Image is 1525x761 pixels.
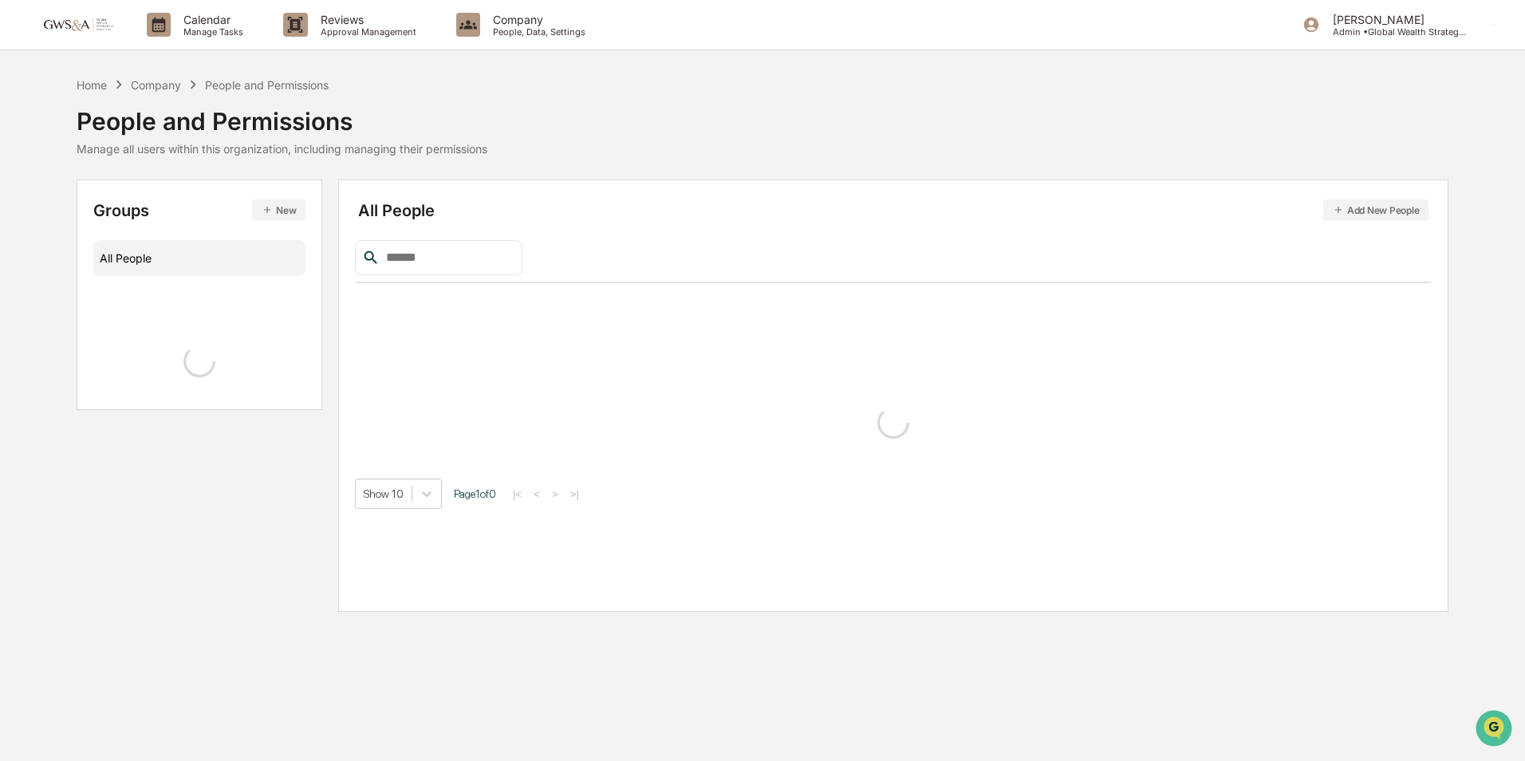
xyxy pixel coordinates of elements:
button: >| [565,487,584,501]
div: Company [131,78,181,92]
div: We're available if you need us! [54,138,202,151]
p: People, Data, Settings [480,26,593,37]
button: Add New People [1323,199,1429,221]
span: Page 1 of 0 [454,487,496,500]
a: Powered byPylon [112,270,193,282]
span: Attestations [132,201,198,217]
a: 🔎Data Lookup [10,225,107,254]
img: 1746055101610-c473b297-6a78-478c-a979-82029cc54cd1 [16,122,45,151]
span: Pylon [159,270,193,282]
button: New [252,199,305,221]
button: < [529,487,545,501]
span: Preclearance [32,201,103,217]
div: Start new chat [54,122,262,138]
a: 🗄️Attestations [109,195,204,223]
div: 🗄️ [116,203,128,215]
div: Home [77,78,107,92]
p: Admin • Global Wealth Strategies Associates [1320,26,1468,37]
div: All People [100,245,300,271]
div: 🔎 [16,233,29,246]
span: Data Lookup [32,231,100,247]
img: logo [38,17,115,32]
p: Company [480,13,593,26]
p: Reviews [308,13,424,26]
button: |< [508,487,526,501]
p: [PERSON_NAME] [1320,13,1468,26]
button: Start new chat [271,127,290,146]
p: How can we help? [16,34,290,59]
div: Groups [93,199,306,221]
p: Calendar [171,13,251,26]
p: Manage Tasks [171,26,251,37]
button: > [547,487,563,501]
p: Approval Management [308,26,424,37]
div: People and Permissions [205,78,329,92]
div: All People [358,199,1429,221]
a: 🖐️Preclearance [10,195,109,223]
div: 🖐️ [16,203,29,215]
div: People and Permissions [77,94,487,136]
iframe: Open customer support [1474,708,1517,751]
div: Manage all users within this organization, including managing their permissions [77,142,487,156]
